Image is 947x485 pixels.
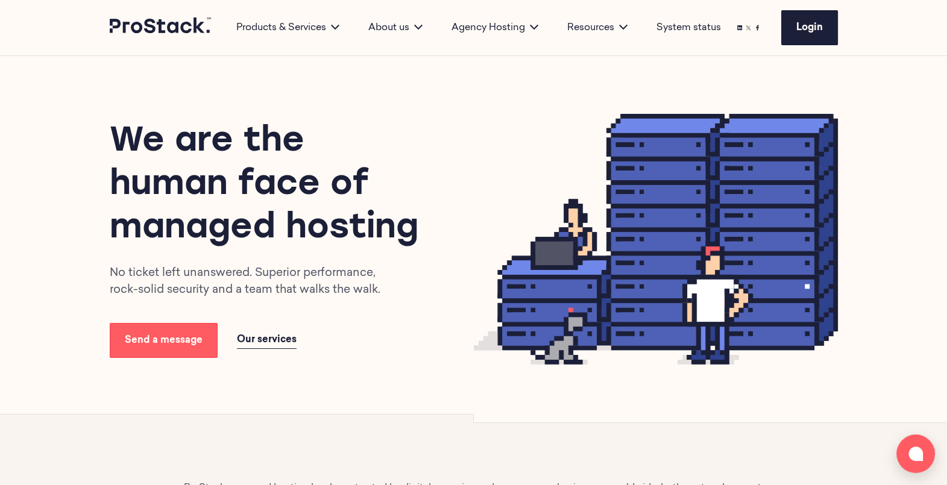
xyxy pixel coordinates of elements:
span: Send a message [125,336,203,345]
div: Agency Hosting [437,20,553,35]
a: Send a message [110,323,218,358]
a: Login [781,10,838,45]
div: Products & Services [222,20,354,35]
h1: We are the human face of managed hosting [110,120,430,251]
span: Login [796,23,823,33]
a: Prostack logo [110,17,212,38]
div: About us [354,20,437,35]
a: Our services [237,331,297,349]
button: Open chat window [896,434,935,473]
a: System status [656,20,721,35]
span: Our services [237,335,297,345]
p: No ticket left unanswered. Superior performance, rock-solid security and a team that walks the walk. [110,265,398,299]
div: Resources [553,20,642,35]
